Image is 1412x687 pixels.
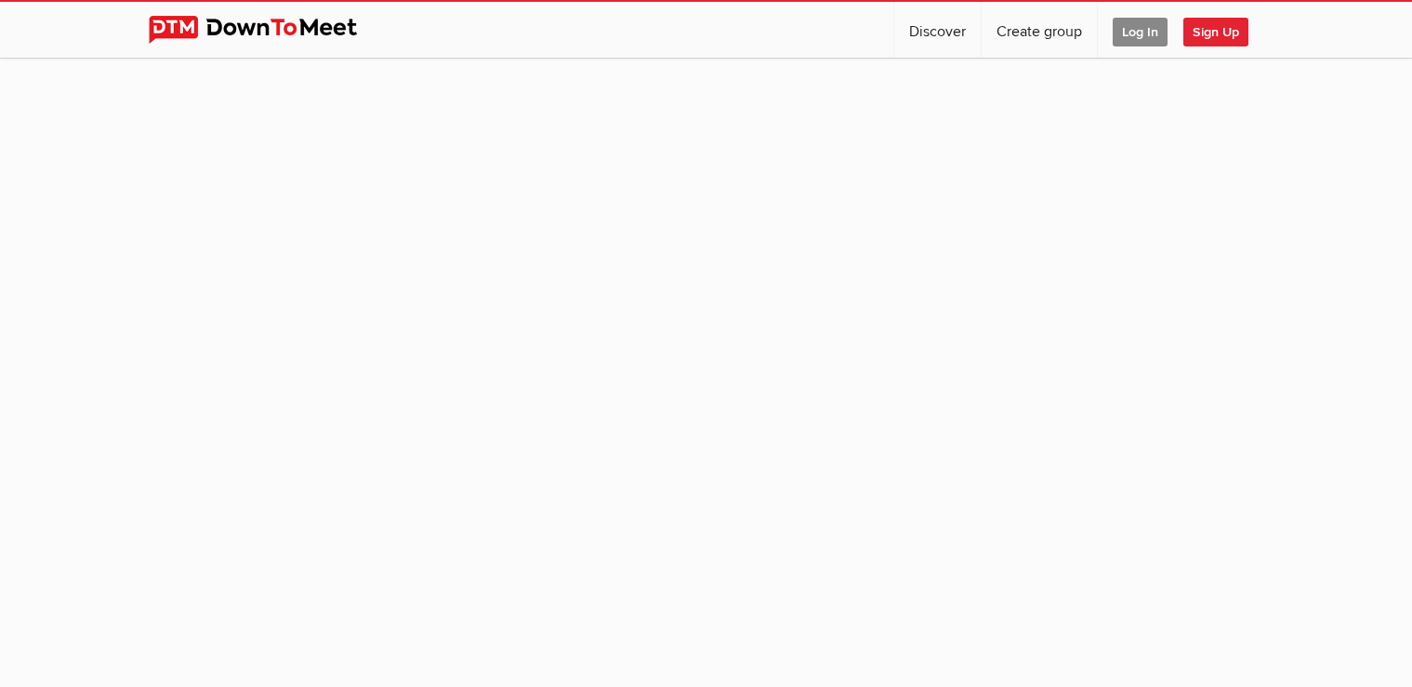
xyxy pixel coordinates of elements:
a: Sign Up [1183,2,1263,58]
span: Log In [1113,18,1168,46]
a: Create group [982,2,1097,58]
a: Discover [894,2,981,58]
a: Log In [1098,2,1182,58]
img: DownToMeet [149,16,386,44]
span: Sign Up [1183,18,1248,46]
